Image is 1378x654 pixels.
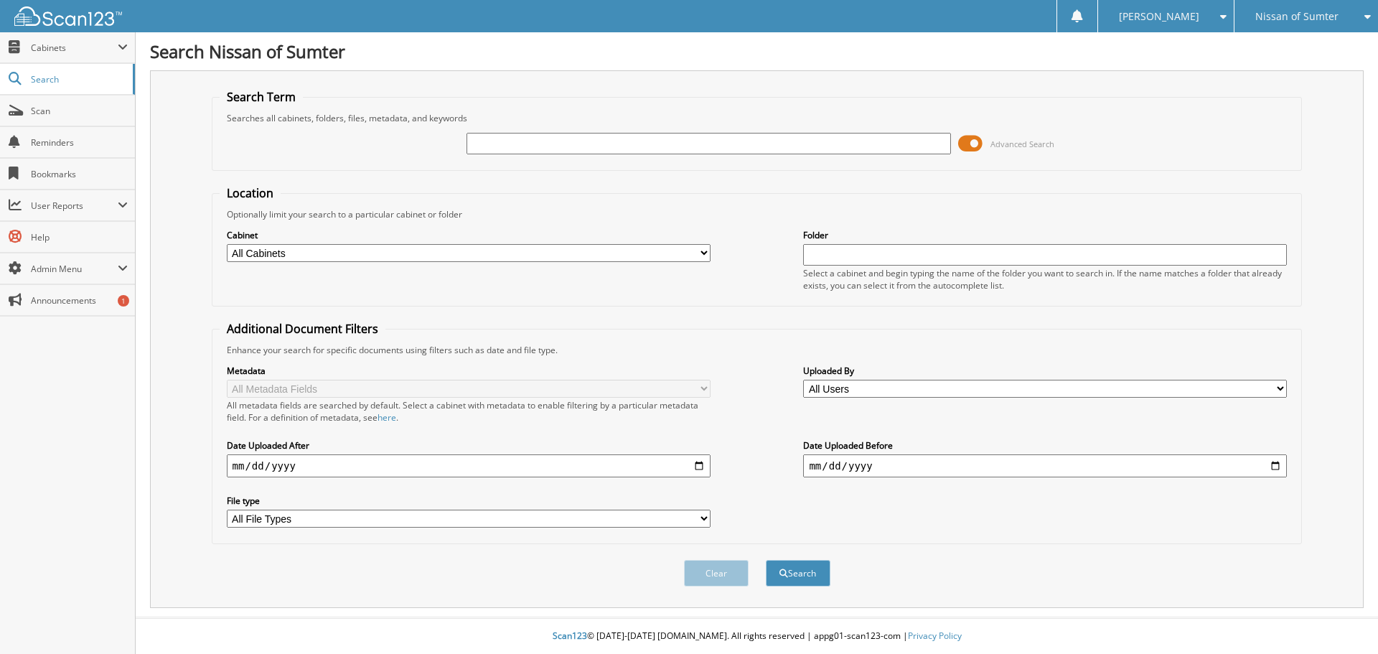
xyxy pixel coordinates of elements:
[378,411,396,424] a: here
[220,112,1295,124] div: Searches all cabinets, folders, files, metadata, and keywords
[227,439,711,452] label: Date Uploaded After
[803,267,1287,291] div: Select a cabinet and begin typing the name of the folder you want to search in. If the name match...
[220,208,1295,220] div: Optionally limit your search to a particular cabinet or folder
[553,630,587,642] span: Scan123
[803,439,1287,452] label: Date Uploaded Before
[31,136,128,149] span: Reminders
[31,294,128,307] span: Announcements
[227,365,711,377] label: Metadata
[31,231,128,243] span: Help
[908,630,962,642] a: Privacy Policy
[31,73,126,85] span: Search
[136,619,1378,654] div: © [DATE]-[DATE] [DOMAIN_NAME]. All rights reserved | appg01-scan123-com |
[1119,12,1199,21] span: [PERSON_NAME]
[31,263,118,275] span: Admin Menu
[31,42,118,54] span: Cabinets
[220,344,1295,356] div: Enhance your search for specific documents using filters such as date and file type.
[227,495,711,507] label: File type
[150,39,1364,63] h1: Search Nissan of Sumter
[220,185,281,201] legend: Location
[803,365,1287,377] label: Uploaded By
[227,229,711,241] label: Cabinet
[684,560,749,587] button: Clear
[31,168,128,180] span: Bookmarks
[766,560,830,587] button: Search
[31,200,118,212] span: User Reports
[227,399,711,424] div: All metadata fields are searched by default. Select a cabinet with metadata to enable filtering b...
[990,139,1054,149] span: Advanced Search
[220,321,385,337] legend: Additional Document Filters
[220,89,303,105] legend: Search Term
[31,105,128,117] span: Scan
[1255,12,1339,21] span: Nissan of Sumter
[803,454,1287,477] input: end
[227,454,711,477] input: start
[803,229,1287,241] label: Folder
[118,295,129,307] div: 1
[14,6,122,26] img: scan123-logo-white.svg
